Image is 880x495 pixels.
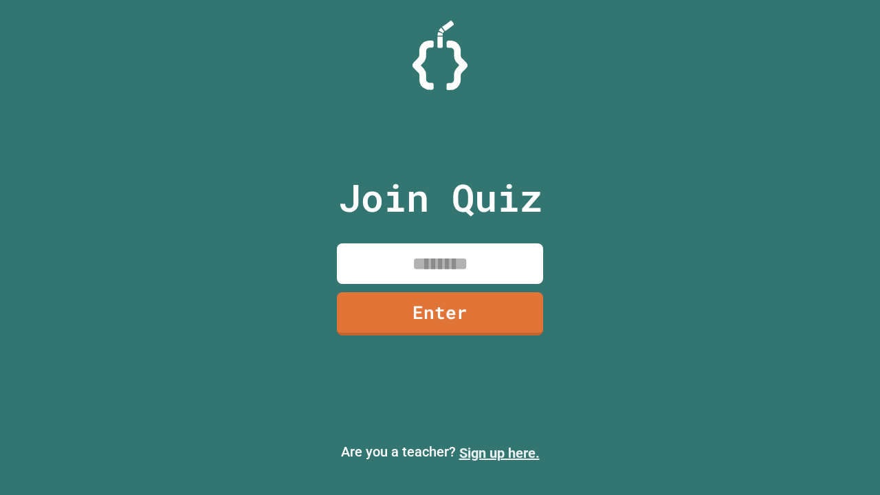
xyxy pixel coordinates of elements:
p: Join Quiz [338,169,542,226]
a: Sign up here. [459,445,540,461]
img: Logo.svg [412,21,467,90]
a: Enter [337,292,543,335]
p: Are you a teacher? [11,441,869,463]
iframe: chat widget [822,440,866,481]
iframe: chat widget [766,380,866,439]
